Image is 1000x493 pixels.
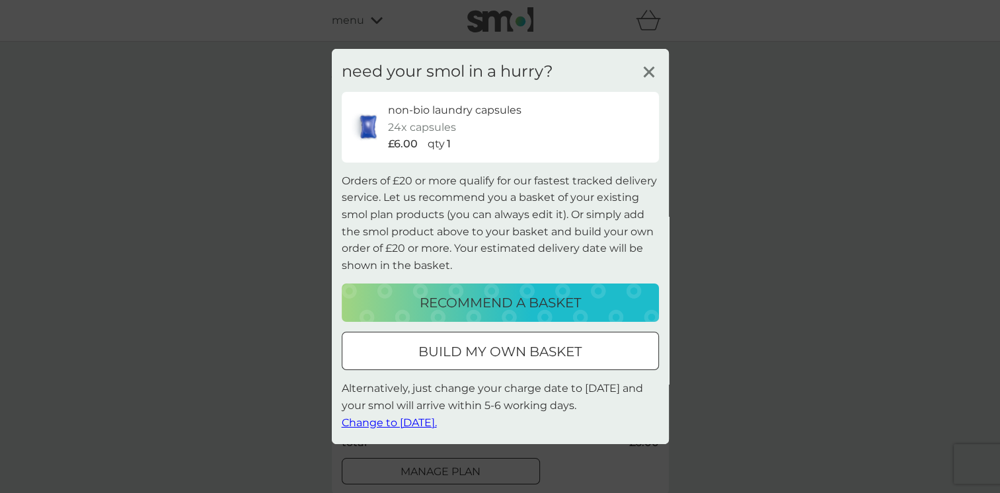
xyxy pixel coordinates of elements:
[420,292,581,313] p: recommend a basket
[418,341,582,362] p: build my own basket
[342,284,659,322] button: recommend a basket
[388,102,521,119] p: non-bio laundry capsules
[342,172,659,274] p: Orders of £20 or more qualify for our fastest tracked delivery service. Let us recommend you a ba...
[388,119,456,136] p: 24x capsules
[447,135,451,153] p: 1
[342,62,553,81] h3: need your smol in a hurry?
[342,380,659,431] p: Alternatively, just change your charge date to [DATE] and your smol will arrive within 5-6 workin...
[428,135,445,153] p: qty
[388,135,418,153] p: £6.00
[342,416,437,428] span: Change to [DATE].
[342,414,437,431] button: Change to [DATE].
[342,332,659,370] button: build my own basket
